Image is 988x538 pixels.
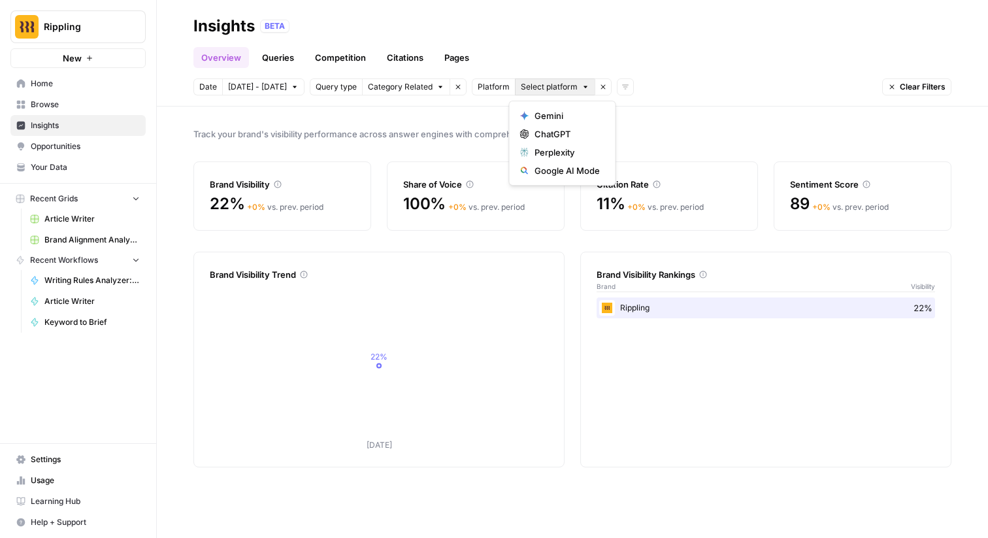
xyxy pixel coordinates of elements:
[31,120,140,131] span: Insights
[10,449,146,470] a: Settings
[535,127,600,141] span: ChatGPT
[812,202,831,212] span: + 0 %
[222,78,305,95] button: [DATE] - [DATE]
[199,81,217,93] span: Date
[247,202,265,212] span: + 0 %
[10,10,146,43] button: Workspace: Rippling
[44,316,140,328] span: Keyword to Brief
[193,47,249,68] a: Overview
[44,275,140,286] span: Writing Rules Analyzer: Brand Alignment (top pages) 🎯
[403,193,446,214] span: 100%
[379,47,431,68] a: Citations
[10,470,146,491] a: Usage
[535,164,600,177] span: Google AI Mode
[627,202,646,212] span: + 0 %
[10,115,146,136] a: Insights
[812,201,889,213] div: vs. prev. period
[448,201,525,213] div: vs. prev. period
[210,268,548,281] div: Brand Visibility Trend
[10,189,146,209] button: Recent Grids
[10,94,146,115] a: Browse
[368,81,433,93] span: Category Related
[316,81,357,93] span: Query type
[24,291,146,312] a: Article Writer
[10,136,146,157] a: Opportunities
[44,213,140,225] span: Article Writer
[15,15,39,39] img: Rippling Logo
[24,312,146,333] a: Keyword to Brief
[24,209,146,229] a: Article Writer
[10,250,146,270] button: Recent Workflows
[254,47,302,68] a: Queries
[367,440,392,450] tspan: [DATE]
[436,47,477,68] a: Pages
[627,201,704,213] div: vs. prev. period
[31,454,140,465] span: Settings
[599,300,615,316] img: lnwsrvugt38i6wgehz6qjtfewm3g
[44,295,140,307] span: Article Writer
[597,178,742,191] div: Citation Rate
[31,496,140,507] span: Learning Hub
[882,78,951,95] button: Clear Filters
[535,109,600,122] span: Gemini
[790,193,810,214] span: 89
[193,127,951,141] span: Track your brand's visibility performance across answer engines with comprehensive metrics.
[31,161,140,173] span: Your Data
[597,281,616,292] span: Brand
[31,78,140,90] span: Home
[515,78,595,95] button: Select platform
[63,52,82,65] span: New
[370,352,387,361] tspan: 22%
[10,48,146,68] button: New
[210,193,244,214] span: 22%
[31,141,140,152] span: Opportunities
[535,146,600,159] span: Perplexity
[193,16,255,37] div: Insights
[914,301,932,314] span: 22%
[900,81,946,93] span: Clear Filters
[597,268,935,281] div: Brand Visibility Rankings
[448,202,467,212] span: + 0 %
[24,270,146,291] a: Writing Rules Analyzer: Brand Alignment (top pages) 🎯
[44,234,140,246] span: Brand Alignment Analyzer
[24,229,146,250] a: Brand Alignment Analyzer
[403,178,548,191] div: Share of Voice
[44,20,123,33] span: Rippling
[10,157,146,178] a: Your Data
[210,178,355,191] div: Brand Visibility
[597,297,935,318] div: Rippling
[260,20,289,33] div: BETA
[31,475,140,486] span: Usage
[597,193,625,214] span: 11%
[509,101,616,186] div: Select platform
[790,178,935,191] div: Sentiment Score
[228,81,287,93] span: [DATE] - [DATE]
[307,47,374,68] a: Competition
[10,491,146,512] a: Learning Hub
[30,254,98,266] span: Recent Workflows
[10,512,146,533] button: Help + Support
[911,281,935,292] span: Visibility
[362,78,450,95] button: Category Related
[247,201,323,213] div: vs. prev. period
[10,73,146,94] a: Home
[31,99,140,110] span: Browse
[30,193,78,205] span: Recent Grids
[521,81,578,93] span: Select platform
[31,516,140,528] span: Help + Support
[478,81,510,93] span: Platform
